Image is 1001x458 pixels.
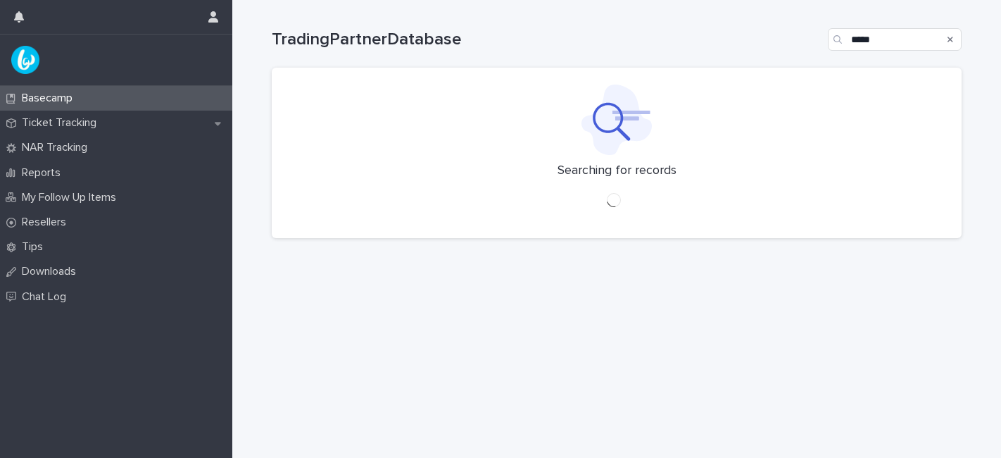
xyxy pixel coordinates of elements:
p: Reports [16,166,72,180]
p: Tips [16,240,54,254]
h1: TradingPartnerDatabase [272,30,822,50]
p: Resellers [16,216,77,229]
p: Chat Log [16,290,77,304]
p: Downloads [16,265,87,278]
p: My Follow Up Items [16,191,127,204]
p: Ticket Tracking [16,116,108,130]
img: UPKZpZA3RCu7zcH4nw8l [11,46,39,74]
input: Search [828,28,962,51]
p: NAR Tracking [16,141,99,154]
p: Searching for records [558,163,676,179]
p: Basecamp [16,92,84,105]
